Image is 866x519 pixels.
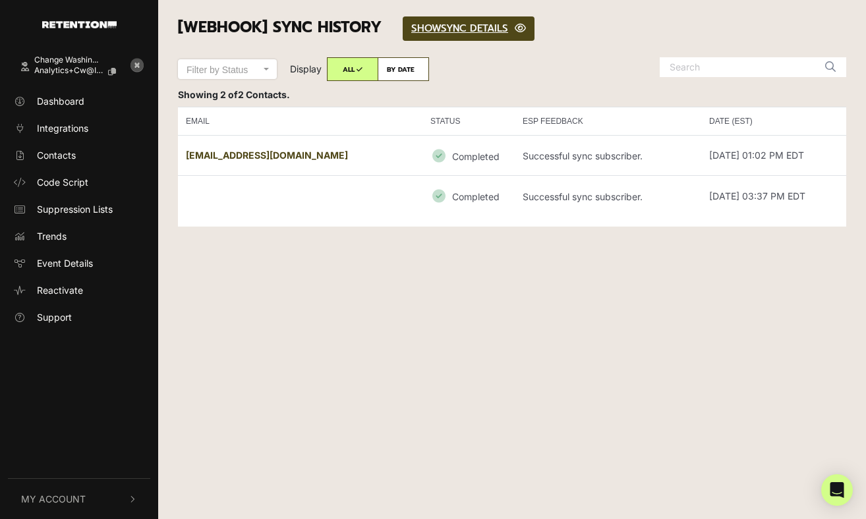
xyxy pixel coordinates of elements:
th: ESP FEEDBACK [515,107,701,135]
td: [DATE] 01:02 PM EDT [701,135,846,176]
th: EMAIL [178,107,422,135]
a: Code Script [8,171,150,193]
span: Event Details [37,256,93,270]
strong: Showing 2 of [178,89,290,100]
label: ALL [327,57,378,81]
a: Change Washin... analytics+cw@iron... [8,49,124,85]
span: Trends [37,229,67,243]
p: Successful sync subscriber. [523,151,643,162]
span: Code Script [37,175,88,189]
input: Search [660,57,818,77]
a: SHOWSYNC DETAILS [403,16,534,41]
a: Suppression Lists [8,198,150,220]
div: Change Washin... [34,55,127,65]
span: Contacts [37,148,76,162]
button: My Account [8,479,150,519]
span: Integrations [37,121,88,135]
span: Display [290,63,322,74]
th: STATUS [422,107,515,135]
a: Event Details [8,252,150,274]
strong: [EMAIL_ADDRESS][DOMAIN_NAME] [186,150,348,161]
span: analytics+cw@iron... [34,66,103,75]
a: Reactivate [8,279,150,301]
span: SHOW [411,21,441,36]
span: Reactivate [37,283,83,297]
img: Retention.com [42,21,117,28]
span: Suppression Lists [37,202,113,216]
span: My Account [21,492,86,506]
span: Dashboard [37,94,84,108]
span: Support [37,310,72,324]
span: 2 Contacts. [238,89,290,100]
p: Successful sync subscriber. [523,192,643,203]
th: DATE (EST) [701,107,846,135]
td: [DATE] 03:37 PM EDT [701,176,846,216]
a: Support [8,306,150,328]
a: Dashboard [8,90,150,112]
label: BY DATE [378,57,429,81]
small: Completed [452,191,500,202]
div: Open Intercom Messenger [821,474,853,506]
small: Completed [452,150,500,161]
a: Contacts [8,144,150,166]
a: Trends [8,225,150,247]
a: Integrations [8,117,150,139]
span: Filter by Status [187,65,248,75]
span: [Webhook] SYNC HISTORY [178,16,382,39]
